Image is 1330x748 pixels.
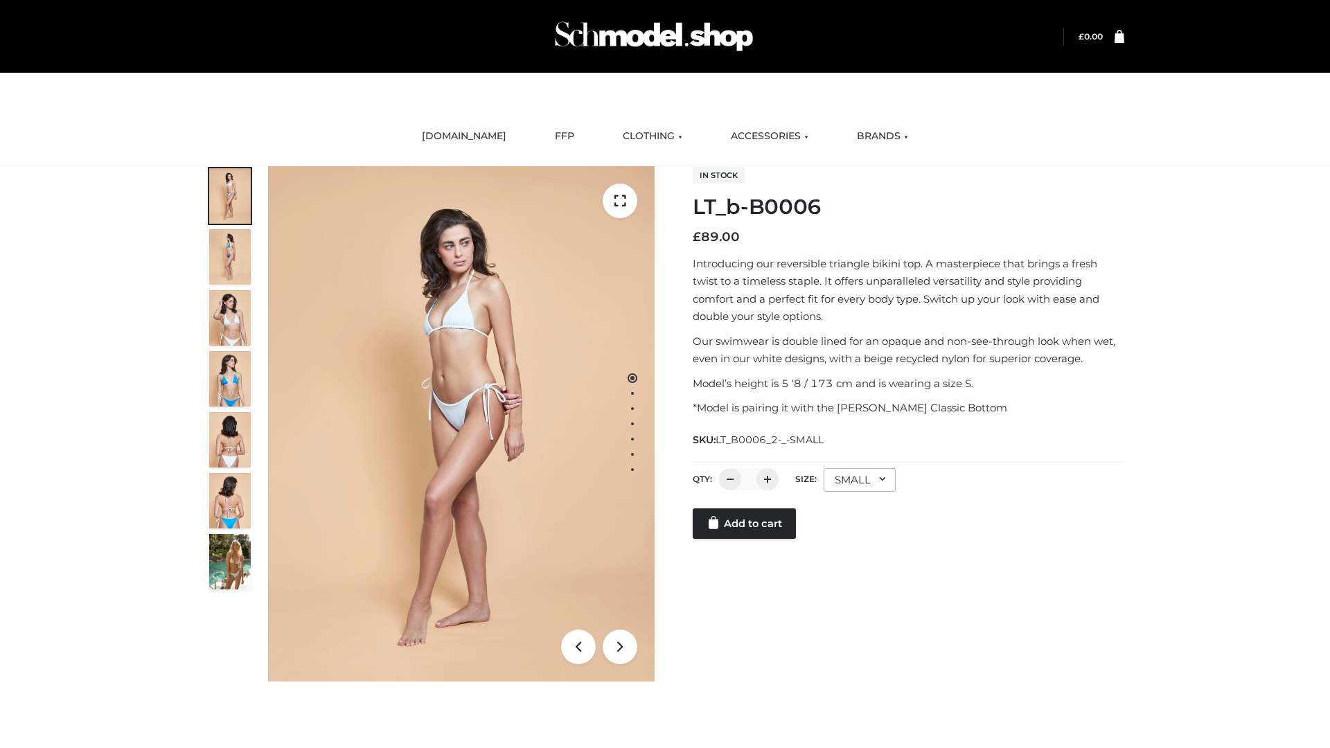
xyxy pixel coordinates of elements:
span: SKU: [693,431,825,448]
span: £ [693,229,701,244]
img: Schmodel Admin 964 [550,9,758,64]
img: ArielClassicBikiniTop_CloudNine_AzureSky_OW114ECO_1-scaled.jpg [209,168,251,224]
span: £ [1079,31,1084,42]
img: ArielClassicBikiniTop_CloudNine_AzureSky_OW114ECO_4-scaled.jpg [209,351,251,407]
a: ACCESSORIES [720,121,819,152]
div: SMALL [824,468,896,492]
a: £0.00 [1079,31,1103,42]
img: ArielClassicBikiniTop_CloudNine_AzureSky_OW114ECO_3-scaled.jpg [209,290,251,346]
img: ArielClassicBikiniTop_CloudNine_AzureSky_OW114ECO_8-scaled.jpg [209,473,251,528]
bdi: 89.00 [693,229,740,244]
bdi: 0.00 [1079,31,1103,42]
p: Our swimwear is double lined for an opaque and non-see-through look when wet, even in our white d... [693,332,1124,368]
a: [DOMAIN_NAME] [411,121,517,152]
a: FFP [544,121,585,152]
a: BRANDS [846,121,919,152]
a: Add to cart [693,508,796,539]
img: Arieltop_CloudNine_AzureSky2.jpg [209,534,251,589]
p: Model’s height is 5 ‘8 / 173 cm and is wearing a size S. [693,375,1124,393]
img: ArielClassicBikiniTop_CloudNine_AzureSky_OW114ECO_2-scaled.jpg [209,229,251,285]
span: In stock [693,167,745,184]
p: *Model is pairing it with the [PERSON_NAME] Classic Bottom [693,399,1124,417]
img: ArielClassicBikiniTop_CloudNine_AzureSky_OW114ECO_1 [268,166,655,682]
h1: LT_b-B0006 [693,195,1124,220]
p: Introducing our reversible triangle bikini top. A masterpiece that brings a fresh twist to a time... [693,255,1124,326]
label: Size: [795,474,817,484]
img: ArielClassicBikiniTop_CloudNine_AzureSky_OW114ECO_7-scaled.jpg [209,412,251,467]
label: QTY: [693,474,712,484]
span: LT_B0006_2-_-SMALL [716,434,824,446]
a: CLOTHING [612,121,693,152]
